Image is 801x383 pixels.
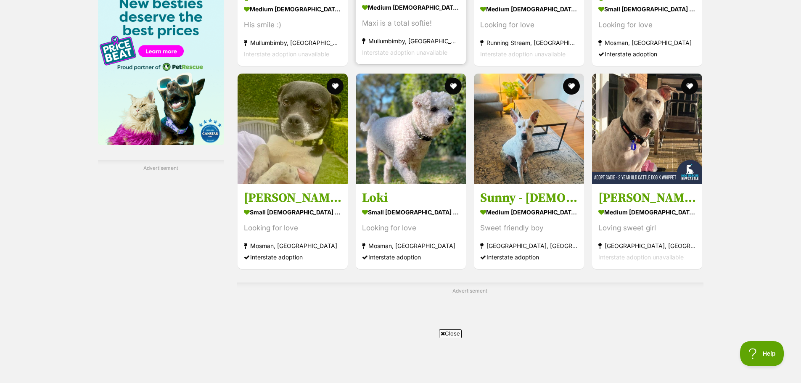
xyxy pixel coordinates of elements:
span: Interstate adoption unavailable [244,50,329,57]
strong: small [DEMOGRAPHIC_DATA] Dog [598,3,696,15]
button: favourite [327,78,344,95]
a: Loki small [DEMOGRAPHIC_DATA] Dog Looking for love Mosman, [GEOGRAPHIC_DATA] Interstate adoption [356,184,466,269]
iframe: Help Scout Beacon - Open [740,341,784,366]
img: Marco - Mixed breed Dog [238,74,348,184]
strong: Running Stream, [GEOGRAPHIC_DATA] [480,37,578,48]
strong: small [DEMOGRAPHIC_DATA] Dog [244,206,341,218]
strong: medium [DEMOGRAPHIC_DATA] Dog [362,1,460,13]
strong: medium [DEMOGRAPHIC_DATA] Dog [480,206,578,218]
div: Looking for love [362,222,460,234]
a: Sunny - [DEMOGRAPHIC_DATA] Cattle Dog X medium [DEMOGRAPHIC_DATA] Dog Sweet friendly boy [GEOGRAP... [474,184,584,269]
h3: [PERSON_NAME] - [DEMOGRAPHIC_DATA] Cattle Dog x [598,190,696,206]
strong: [GEOGRAPHIC_DATA], [GEOGRAPHIC_DATA] [480,240,578,251]
img: Loki - Bichon Frise Dog [356,74,466,184]
strong: Mosman, [GEOGRAPHIC_DATA] [362,240,460,251]
div: Sweet friendly boy [480,222,578,234]
strong: Mosman, [GEOGRAPHIC_DATA] [244,240,341,251]
div: Looking for love [598,19,696,30]
span: Interstate adoption unavailable [598,254,684,261]
h3: [PERSON_NAME] [244,190,341,206]
div: Looking for love [244,222,341,234]
span: Interstate adoption unavailable [480,50,566,57]
div: Maxi is a total softie! [362,17,460,29]
strong: [GEOGRAPHIC_DATA], [GEOGRAPHIC_DATA] [598,240,696,251]
h3: Sunny - [DEMOGRAPHIC_DATA] Cattle Dog X [480,190,578,206]
strong: small [DEMOGRAPHIC_DATA] Dog [362,206,460,218]
div: His smile :) [244,19,341,30]
div: Loving sweet girl [598,222,696,234]
span: Close [439,329,462,338]
span: Interstate adoption unavailable [362,48,447,55]
strong: Mullumbimby, [GEOGRAPHIC_DATA] [244,37,341,48]
div: Interstate adoption [598,48,696,59]
iframe: Advertisement [248,341,554,379]
strong: medium [DEMOGRAPHIC_DATA] Dog [598,206,696,218]
img: Sunny - 1 Year Old Cattle Dog X - Australian Cattle Dog [474,74,584,184]
h3: Loki [362,190,460,206]
a: [PERSON_NAME] small [DEMOGRAPHIC_DATA] Dog Looking for love Mosman, [GEOGRAPHIC_DATA] Interstate ... [238,184,348,269]
strong: Mullumbimby, [GEOGRAPHIC_DATA] [362,35,460,46]
button: favourite [563,78,580,95]
div: Looking for love [480,19,578,30]
div: Interstate adoption [480,251,578,263]
strong: Mosman, [GEOGRAPHIC_DATA] [598,37,696,48]
strong: medium [DEMOGRAPHIC_DATA] Dog [480,3,578,15]
button: favourite [445,78,462,95]
div: Interstate adoption [362,251,460,263]
div: Interstate adoption [244,251,341,263]
strong: medium [DEMOGRAPHIC_DATA] Dog [244,3,341,15]
a: [PERSON_NAME] - [DEMOGRAPHIC_DATA] Cattle Dog x medium [DEMOGRAPHIC_DATA] Dog Loving sweet girl [... [592,184,702,269]
img: Sadie - 2 Year Old Cattle Dog x - Australian Cattle Dog x Whippet Dog [592,74,702,184]
button: favourite [682,78,698,95]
